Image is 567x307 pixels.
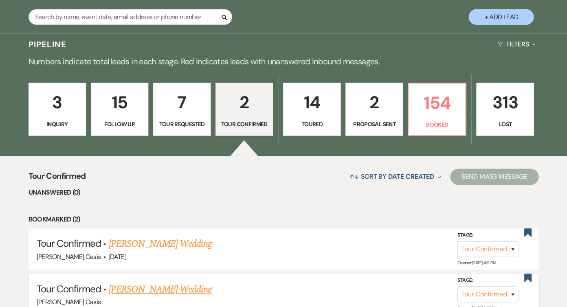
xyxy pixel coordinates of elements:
span: [PERSON_NAME] Oasis [37,252,101,261]
a: [PERSON_NAME] Wedding [109,237,212,251]
a: 15Follow Up [91,83,148,136]
p: 7 [158,89,205,116]
a: 2Tour Confirmed [215,83,273,136]
button: + Add Lead [468,9,534,25]
span: Tour Confirmed [37,237,101,250]
p: Tour Confirmed [221,120,268,129]
p: Follow Up [96,120,143,129]
p: 3 [34,89,81,116]
p: Lost [481,120,528,129]
a: 14Toured [283,83,341,136]
li: Bookmarked (2) [29,214,539,225]
a: 313Lost [476,83,534,136]
label: Stage: [457,231,518,240]
button: Sort By Date Created [346,166,444,187]
li: Unanswered (0) [29,187,539,198]
a: 7Tour Requested [153,83,211,136]
button: Send Mass Message [450,169,539,185]
span: Tour Confirmed [37,282,101,295]
span: [DATE] [108,252,126,261]
p: 313 [481,89,528,116]
span: ↑↓ [349,172,359,181]
p: Tour Requested [158,120,205,129]
p: Proposal Sent [351,120,398,129]
input: Search by name, event date, email address or phone number [29,9,232,25]
a: 3Inquiry [29,83,86,136]
span: Tour Confirmed [29,170,86,187]
a: 2Proposal Sent [345,83,403,136]
p: Inquiry [34,120,81,129]
p: 14 [288,89,335,116]
p: 2 [351,89,398,116]
h3: Pipeline [29,39,67,50]
p: Toured [288,120,335,129]
p: 15 [96,89,143,116]
p: 2 [221,89,268,116]
span: Created: [DATE] 4:12 PM [457,260,495,265]
p: 154 [413,89,460,116]
p: Booked [413,120,460,129]
button: Filters [494,33,538,55]
a: [PERSON_NAME] Wedding [109,282,212,296]
span: [PERSON_NAME] Oasis [37,297,101,306]
a: 154Booked [408,83,466,136]
span: Date Created [388,172,434,181]
label: Stage: [457,276,518,285]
